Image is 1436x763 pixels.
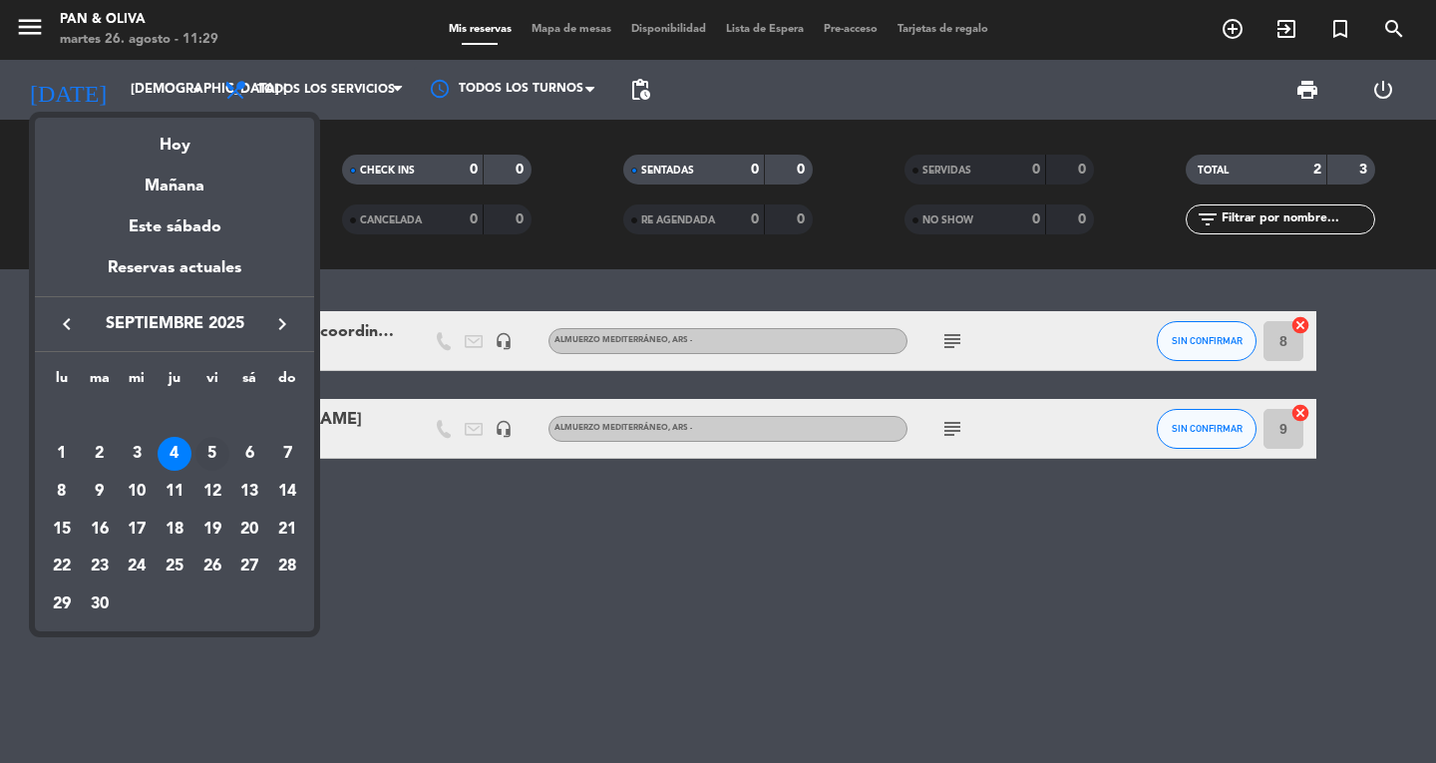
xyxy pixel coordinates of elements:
[83,551,117,584] div: 23
[270,551,304,584] div: 28
[49,311,85,337] button: keyboard_arrow_left
[81,585,119,623] td: 30 de septiembre de 2025
[195,513,229,547] div: 19
[81,549,119,586] td: 23 de septiembre de 2025
[81,436,119,474] td: 2 de septiembre de 2025
[158,437,191,471] div: 4
[158,475,191,509] div: 11
[120,475,154,509] div: 10
[156,367,193,398] th: jueves
[43,398,306,436] td: SEP.
[158,551,191,584] div: 25
[120,437,154,471] div: 3
[156,473,193,511] td: 11 de septiembre de 2025
[231,511,269,549] td: 20 de septiembre de 2025
[195,437,229,471] div: 5
[43,473,81,511] td: 8 de septiembre de 2025
[118,436,156,474] td: 3 de septiembre de 2025
[193,367,231,398] th: viernes
[193,549,231,586] td: 26 de septiembre de 2025
[231,473,269,511] td: 13 de septiembre de 2025
[118,367,156,398] th: miércoles
[232,513,266,547] div: 20
[270,437,304,471] div: 7
[232,551,266,584] div: 27
[83,437,117,471] div: 2
[195,475,229,509] div: 12
[45,551,79,584] div: 22
[35,159,314,199] div: Mañana
[118,511,156,549] td: 17 de septiembre de 2025
[120,551,154,584] div: 24
[43,585,81,623] td: 29 de septiembre de 2025
[268,367,306,398] th: domingo
[232,437,266,471] div: 6
[193,436,231,474] td: 5 de septiembre de 2025
[43,511,81,549] td: 15 de septiembre de 2025
[85,311,264,337] span: septiembre 2025
[118,549,156,586] td: 24 de septiembre de 2025
[43,436,81,474] td: 1 de septiembre de 2025
[45,475,79,509] div: 8
[83,587,117,621] div: 30
[45,587,79,621] div: 29
[156,511,193,549] td: 18 de septiembre de 2025
[193,511,231,549] td: 19 de septiembre de 2025
[270,312,294,336] i: keyboard_arrow_right
[55,312,79,336] i: keyboard_arrow_left
[232,475,266,509] div: 13
[270,475,304,509] div: 14
[83,475,117,509] div: 9
[45,437,79,471] div: 1
[45,513,79,547] div: 15
[195,551,229,584] div: 26
[81,367,119,398] th: martes
[120,513,154,547] div: 17
[156,436,193,474] td: 4 de septiembre de 2025
[43,549,81,586] td: 22 de septiembre de 2025
[268,549,306,586] td: 28 de septiembre de 2025
[81,511,119,549] td: 16 de septiembre de 2025
[264,311,300,337] button: keyboard_arrow_right
[268,473,306,511] td: 14 de septiembre de 2025
[156,549,193,586] td: 25 de septiembre de 2025
[43,367,81,398] th: lunes
[193,473,231,511] td: 12 de septiembre de 2025
[35,118,314,159] div: Hoy
[35,199,314,255] div: Este sábado
[231,436,269,474] td: 6 de septiembre de 2025
[231,367,269,398] th: sábado
[81,473,119,511] td: 9 de septiembre de 2025
[268,511,306,549] td: 21 de septiembre de 2025
[231,549,269,586] td: 27 de septiembre de 2025
[35,255,314,296] div: Reservas actuales
[270,513,304,547] div: 21
[158,513,191,547] div: 18
[268,436,306,474] td: 7 de septiembre de 2025
[83,513,117,547] div: 16
[118,473,156,511] td: 10 de septiembre de 2025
